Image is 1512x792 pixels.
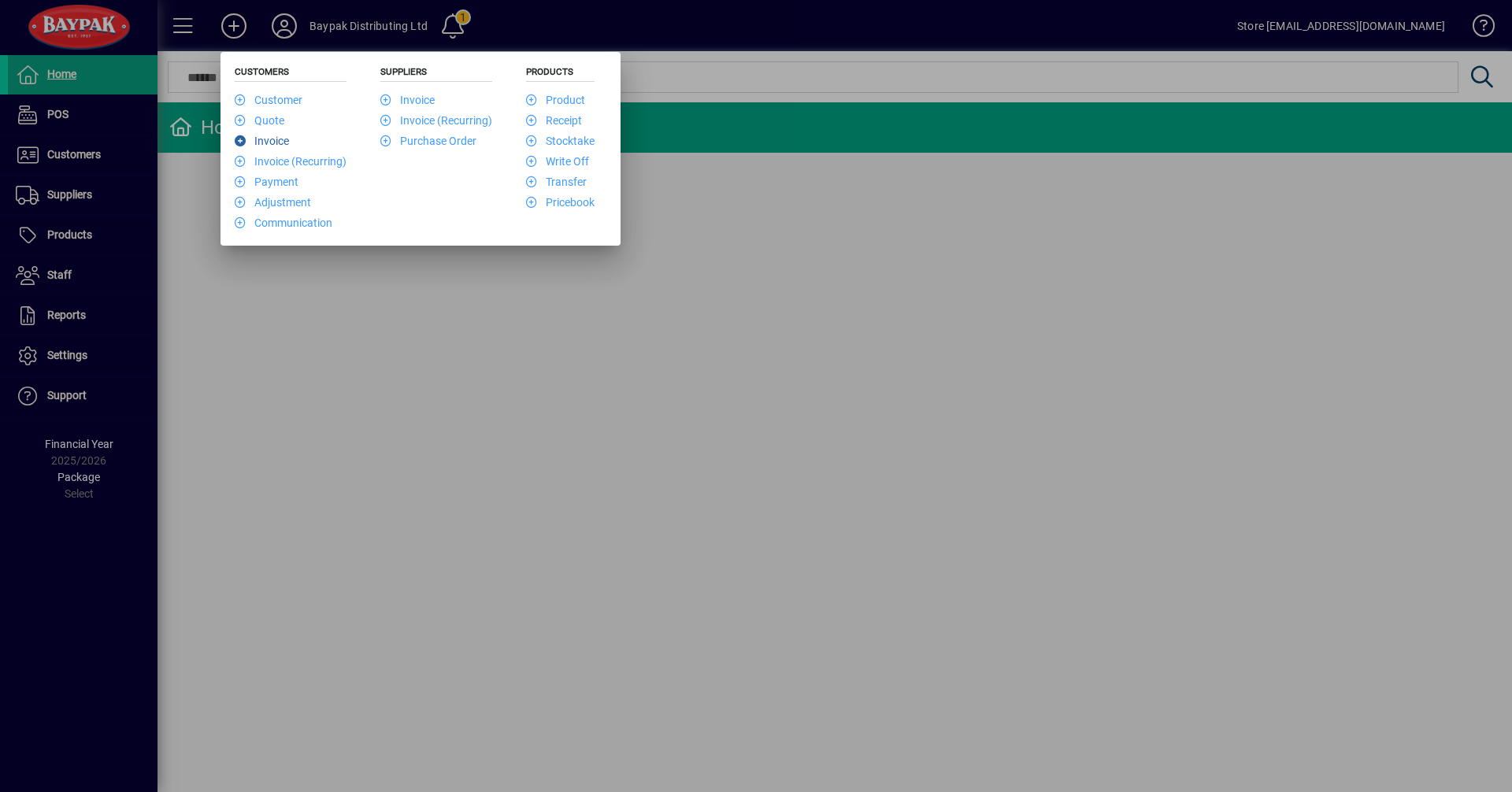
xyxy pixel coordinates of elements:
a: Customer [235,94,302,106]
a: Invoice [235,135,289,147]
h5: Suppliers [380,66,492,82]
h5: Customers [235,66,346,82]
a: Invoice [380,94,435,106]
a: Purchase Order [380,135,476,147]
a: Quote [235,114,284,127]
a: Transfer [526,176,587,188]
a: Adjustment [235,196,311,209]
a: Invoice (Recurring) [380,114,492,127]
h5: Products [526,66,595,82]
a: Stocktake [526,135,595,147]
a: Product [526,94,585,106]
a: Communication [235,217,332,229]
a: Invoice (Recurring) [235,155,346,168]
a: Payment [235,176,298,188]
a: Pricebook [526,196,595,209]
a: Write Off [526,155,589,168]
a: Receipt [526,114,582,127]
